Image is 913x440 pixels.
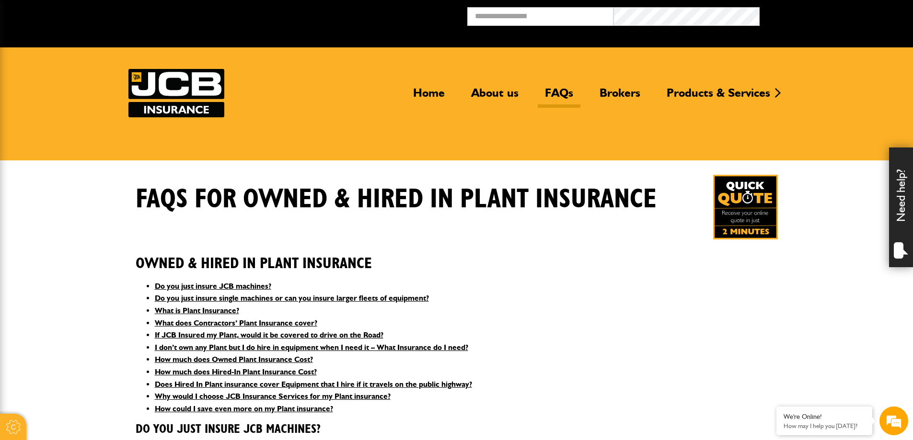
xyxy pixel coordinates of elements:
[155,380,472,389] a: Does Hired In Plant insurance cover Equipment that I hire if it travels on the public highway?
[155,318,317,327] a: What does Contractors’ Plant Insurance cover?
[155,330,383,339] a: If JCB Insured my Plant, would it be covered to drive on the Road?
[713,175,778,239] a: Get your insurance quote in just 2-minutes
[128,69,224,117] img: JCB Insurance Services logo
[155,404,333,413] a: How could I save even more on my Plant insurance?
[155,306,239,315] a: What is Plant Insurance?
[136,183,657,215] h1: FAQS for Owned & Hired In Plant Insurance
[155,343,468,352] a: I don’t own any Plant but I do hire in equipment when I need it – What Insurance do I need?
[538,86,580,108] a: FAQs
[784,413,865,421] div: We're Online!
[760,7,906,22] button: Broker Login
[713,175,778,239] img: Quick Quote
[155,392,391,401] a: Why would I choose JCB Insurance Services for my Plant insurance?
[136,422,778,437] h3: Do you just insure JCB machines?
[155,282,271,291] a: Do you just insure JCB machines?
[155,355,313,364] a: How much does Owned Plant Insurance Cost?
[406,86,452,108] a: Home
[155,367,317,376] a: How much does Hired-In Plant Insurance Cost?
[889,147,913,267] div: Need help?
[784,422,865,429] p: How may I help you today?
[136,240,778,272] h2: Owned & Hired In Plant Insurance
[659,86,777,108] a: Products & Services
[464,86,526,108] a: About us
[128,69,224,117] a: JCB Insurance Services
[592,86,647,108] a: Brokers
[155,293,429,303] a: Do you just insure single machines or can you insure larger fleets of equipment?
